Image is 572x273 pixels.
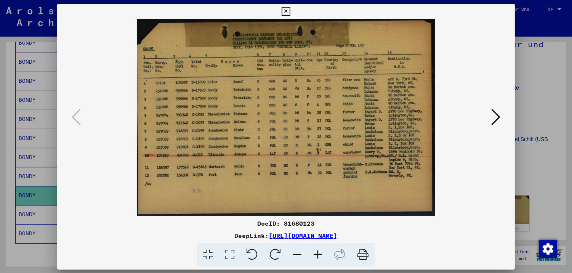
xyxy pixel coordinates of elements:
div: Zustimmung ändern [538,239,557,258]
div: DeepLink: [57,231,515,240]
img: Zustimmung ändern [539,240,557,258]
img: 001.jpg [83,19,489,216]
div: DocID: 81680123 [57,219,515,228]
a: [URL][DOMAIN_NAME] [269,232,337,239]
